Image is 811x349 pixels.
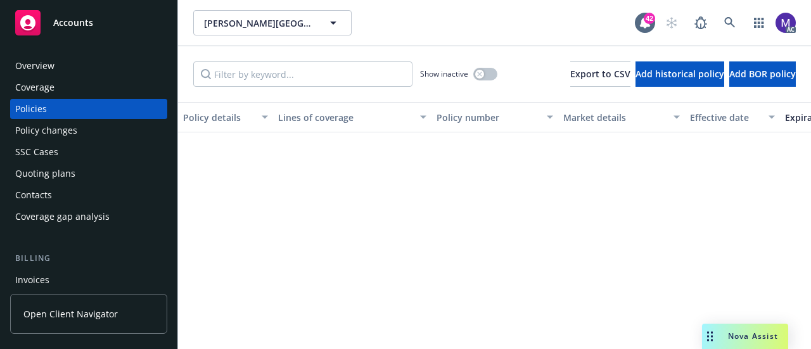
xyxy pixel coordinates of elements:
[273,102,431,132] button: Lines of coverage
[15,163,75,184] div: Quoting plans
[10,206,167,227] a: Coverage gap analysis
[729,68,796,80] span: Add BOR policy
[420,68,468,79] span: Show inactive
[690,111,761,124] div: Effective date
[688,10,713,35] a: Report a Bug
[644,13,655,24] div: 42
[10,185,167,205] a: Contacts
[570,61,630,87] button: Export to CSV
[15,142,58,162] div: SSC Cases
[10,163,167,184] a: Quoting plans
[10,252,167,265] div: Billing
[193,10,352,35] button: [PERSON_NAME][GEOGRAPHIC_DATA][PERSON_NAME] LLC
[15,120,77,141] div: Policy changes
[776,13,796,33] img: photo
[728,331,778,341] span: Nova Assist
[10,5,167,41] a: Accounts
[10,120,167,141] a: Policy changes
[10,270,167,290] a: Invoices
[635,61,724,87] button: Add historical policy
[15,56,54,76] div: Overview
[635,68,724,80] span: Add historical policy
[702,324,718,349] div: Drag to move
[10,56,167,76] a: Overview
[558,102,685,132] button: Market details
[15,206,110,227] div: Coverage gap analysis
[563,111,666,124] div: Market details
[431,102,558,132] button: Policy number
[10,77,167,98] a: Coverage
[204,16,314,30] span: [PERSON_NAME][GEOGRAPHIC_DATA][PERSON_NAME] LLC
[437,111,539,124] div: Policy number
[278,111,412,124] div: Lines of coverage
[702,324,788,349] button: Nova Assist
[15,270,49,290] div: Invoices
[15,77,54,98] div: Coverage
[193,61,412,87] input: Filter by keyword...
[570,68,630,80] span: Export to CSV
[15,99,47,119] div: Policies
[717,10,743,35] a: Search
[23,307,118,320] span: Open Client Navigator
[10,142,167,162] a: SSC Cases
[10,99,167,119] a: Policies
[746,10,772,35] a: Switch app
[183,111,254,124] div: Policy details
[729,61,796,87] button: Add BOR policy
[659,10,684,35] a: Start snowing
[685,102,780,132] button: Effective date
[53,18,93,28] span: Accounts
[178,102,273,132] button: Policy details
[15,185,52,205] div: Contacts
